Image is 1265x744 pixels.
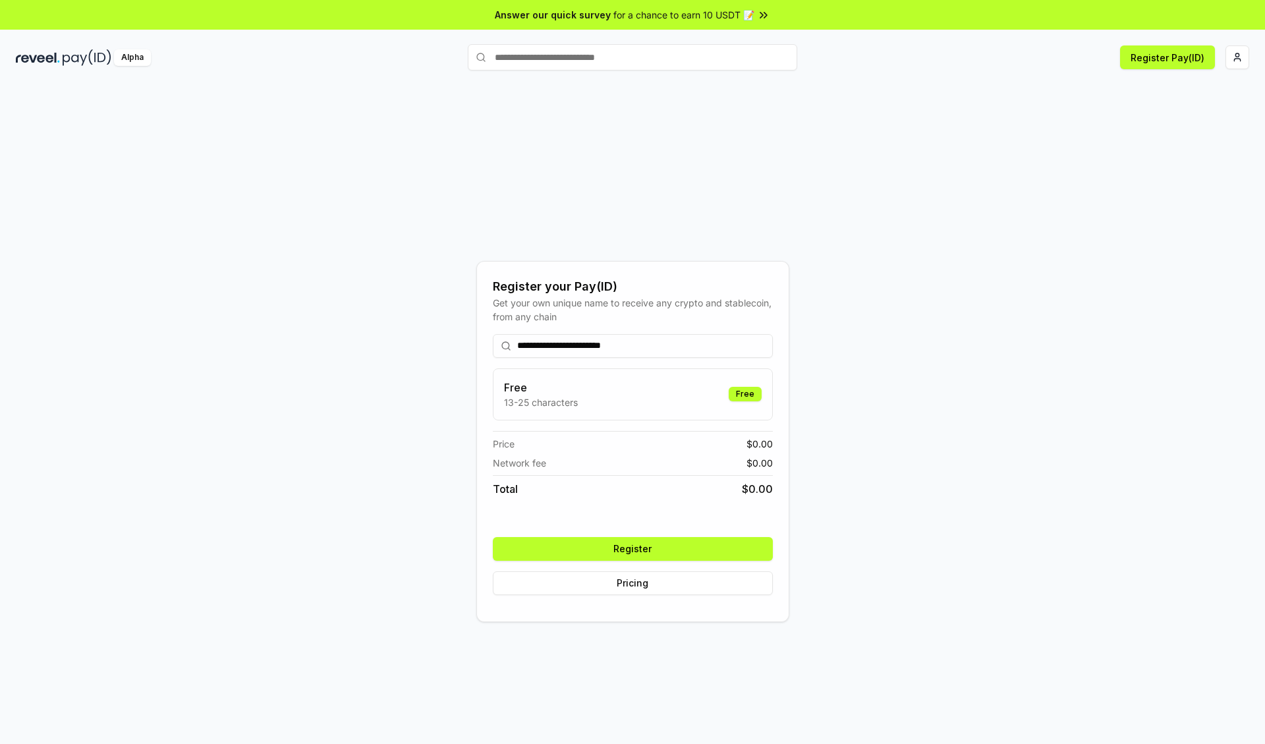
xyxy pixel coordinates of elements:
[504,395,578,409] p: 13-25 characters
[493,277,773,296] div: Register your Pay(ID)
[746,437,773,451] span: $ 0.00
[114,49,151,66] div: Alpha
[493,481,518,497] span: Total
[493,537,773,561] button: Register
[504,380,578,395] h3: Free
[729,387,762,401] div: Free
[746,456,773,470] span: $ 0.00
[493,296,773,324] div: Get your own unique name to receive any crypto and stablecoin, from any chain
[493,571,773,595] button: Pricing
[742,481,773,497] span: $ 0.00
[1120,45,1215,69] button: Register Pay(ID)
[613,8,754,22] span: for a chance to earn 10 USDT 📝
[495,8,611,22] span: Answer our quick survey
[493,437,515,451] span: Price
[16,49,60,66] img: reveel_dark
[63,49,111,66] img: pay_id
[493,456,546,470] span: Network fee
